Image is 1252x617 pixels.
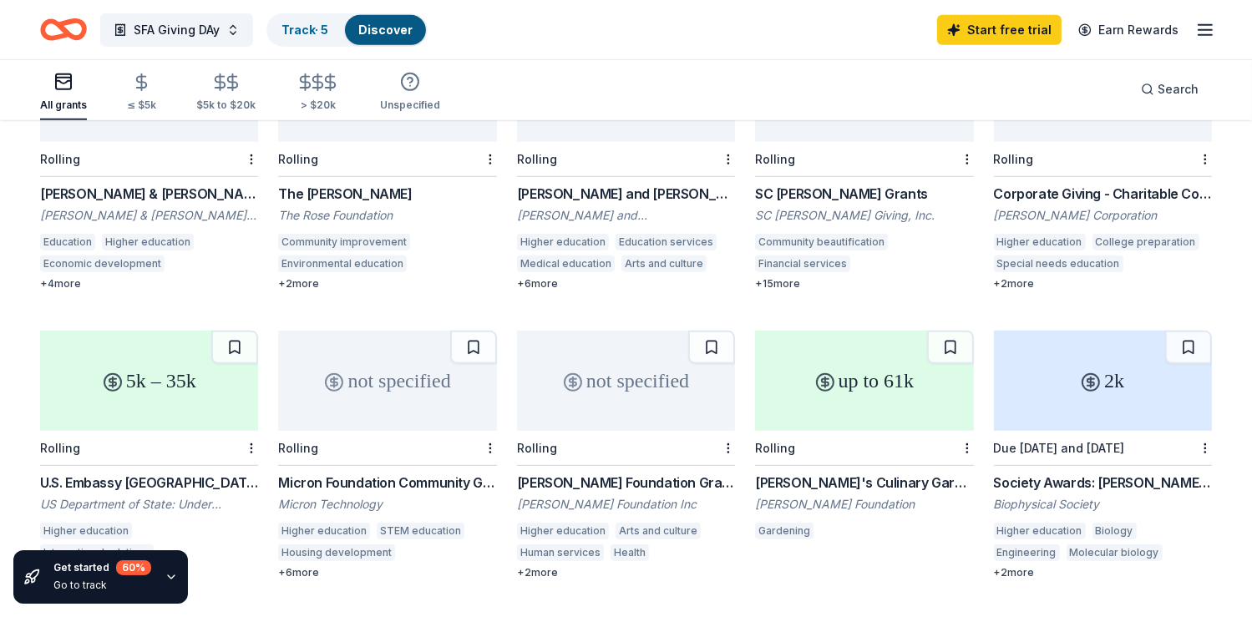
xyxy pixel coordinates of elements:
button: SFA Giving DAy [100,13,253,47]
button: ≤ $5k [127,66,156,120]
div: Biology [1092,523,1137,539]
div: The Rose Foundation [278,207,496,224]
div: U.S. Embassy [GEOGRAPHIC_DATA]: Promote Study abroad to [GEOGRAPHIC_DATA] – Graduate Schools [40,473,258,493]
div: Rolling [517,441,557,455]
div: > $20k [296,99,340,112]
a: not specifiedLocalRolling[PERSON_NAME] and [PERSON_NAME] Foundation Grant[PERSON_NAME] and [PERSO... [517,42,735,291]
div: Rolling [40,441,80,455]
div: [PERSON_NAME] Foundation Grants [517,473,735,493]
div: 5k – 35k [40,331,258,431]
div: Biophysical Society [994,496,1212,513]
div: Society Awards: [PERSON_NAME] Award [994,473,1212,493]
button: Unspecified [380,65,440,120]
button: All grants [40,65,87,120]
button: Search [1128,73,1212,106]
div: Rolling [278,441,318,455]
a: Earn Rewards [1068,15,1189,45]
div: [PERSON_NAME] Foundation Inc [517,496,735,513]
a: Home [40,10,87,49]
div: Housing development [278,544,395,561]
div: Gardening [755,523,814,539]
div: Medical education [517,255,615,272]
a: not specifiedRolling[PERSON_NAME] & [PERSON_NAME] [PERSON_NAME][PERSON_NAME] & [PERSON_NAME] Foun... [40,42,258,291]
a: not specifiedRolling[PERSON_NAME] Foundation Grants[PERSON_NAME] Foundation IncHigher educationAr... [517,331,735,579]
div: Micron Technology [278,496,496,513]
div: STEM education [377,523,464,539]
a: Track· 5 [281,23,328,37]
div: Arts and culture [616,523,701,539]
div: + 2 more [278,277,496,291]
div: + 2 more [994,566,1212,579]
div: Molecular biology [1067,544,1163,561]
a: not specifiedRollingSC [PERSON_NAME] GrantsSC [PERSON_NAME] Giving, Inc.Community beautificationF... [755,42,973,291]
div: Due [DATE] and [DATE] [994,441,1125,455]
button: > $20k [296,66,340,120]
div: Education services [616,234,717,250]
div: Rolling [517,152,557,166]
div: Rolling [278,152,318,166]
div: The [PERSON_NAME] [278,184,496,204]
a: Discover [358,23,413,37]
div: not specified [517,331,735,431]
div: Unspecified [380,99,440,112]
div: Go to track [53,579,151,592]
div: [PERSON_NAME] & [PERSON_NAME] Foundation [40,207,258,224]
div: Rolling [40,152,80,166]
div: Higher education [102,234,194,250]
div: + 6 more [517,277,735,291]
a: up to 61kRolling[PERSON_NAME]'s Culinary Garden & Teaching Kitchen Grants[PERSON_NAME] Foundation... [755,331,973,544]
div: + 15 more [755,277,973,291]
div: Environmental education [278,255,407,272]
div: 60 % [116,560,151,575]
div: + 4 more [40,277,258,291]
div: [PERSON_NAME] and [PERSON_NAME] Foundation [517,207,735,224]
div: [PERSON_NAME] Corporation [994,207,1212,224]
div: Economic development [40,255,165,272]
div: Health [611,544,649,561]
a: not specifiedRollingThe [PERSON_NAME]The Rose FoundationCommunity improvementEnvironmental educat... [278,42,496,291]
div: Higher education [517,523,609,539]
div: Special needs education [994,255,1123,272]
div: Higher education [40,523,132,539]
div: US Department of State: Under Secretary for Public Diplomacy & Public Affairs [40,496,258,513]
div: Education [40,234,95,250]
div: + 2 more [994,277,1212,291]
a: not specifiedRollingCorporate Giving - Charitable Contributions[PERSON_NAME] CorporationHigher ed... [994,42,1212,291]
a: 5k – 35kRollingU.S. Embassy [GEOGRAPHIC_DATA]: Promote Study abroad to [GEOGRAPHIC_DATA] – Gradua... [40,331,258,566]
div: Financial services [755,255,850,272]
div: Higher education [994,523,1086,539]
div: College preparation [1092,234,1199,250]
div: Arts and culture [621,255,707,272]
a: Start free trial [937,15,1062,45]
div: [PERSON_NAME] Foundation [755,496,973,513]
div: Corporate Giving - Charitable Contributions [994,184,1212,204]
div: Higher education [994,234,1086,250]
div: Rolling [755,152,795,166]
div: [PERSON_NAME] and [PERSON_NAME] Foundation Grant [517,184,735,204]
div: Get started [53,560,151,575]
button: $5k to $20k [196,66,256,120]
div: Community beautification [755,234,888,250]
div: Environment [1130,255,1199,272]
div: All grants [40,99,87,112]
div: ≤ $5k [127,99,156,112]
div: Rolling [755,441,795,455]
div: Engineering [994,544,1060,561]
div: [PERSON_NAME]'s Culinary Garden & Teaching Kitchen Grants [755,473,973,493]
div: up to 61k [755,331,973,431]
div: Rolling [994,152,1034,166]
div: Higher education [278,523,370,539]
div: not specified [278,331,496,431]
div: Community improvement [278,234,410,250]
div: $5k to $20k [196,99,256,112]
div: SC [PERSON_NAME] Grants [755,184,973,204]
div: SC [PERSON_NAME] Giving, Inc. [755,207,973,224]
div: Human services [517,544,604,561]
span: SFA Giving DAy [134,20,220,40]
button: Track· 5Discover [266,13,428,47]
a: not specifiedRollingMicron Foundation Community GrantMicron TechnologyHigher educationSTEM educat... [278,331,496,579]
div: 2k [994,331,1212,431]
div: Micron Foundation Community Grant [278,473,496,493]
div: + 6 more [278,566,496,579]
span: Search [1158,79,1199,99]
